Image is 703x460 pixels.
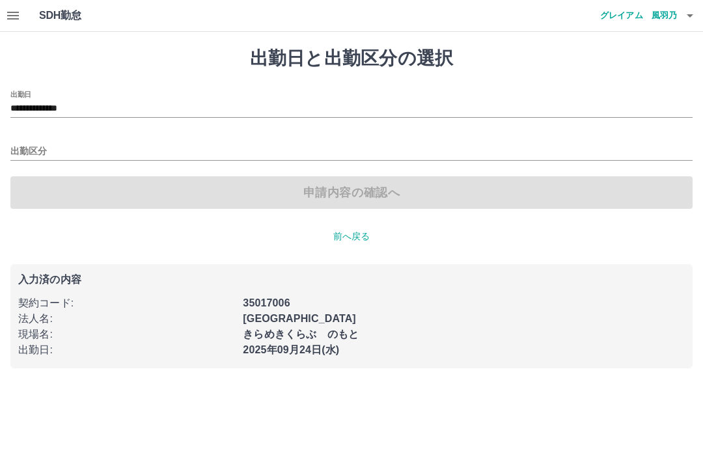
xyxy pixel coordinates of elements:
h1: 出勤日と出勤区分の選択 [10,47,693,70]
p: 前へ戻る [10,230,693,243]
b: きらめきくらぶ のもと [243,329,359,340]
p: 契約コード : [18,295,235,311]
p: 法人名 : [18,311,235,327]
b: 35017006 [243,297,290,308]
p: 入力済の内容 [18,275,685,285]
b: 2025年09月24日(水) [243,344,339,355]
b: [GEOGRAPHIC_DATA] [243,313,356,324]
p: 出勤日 : [18,342,235,358]
label: 出勤日 [10,89,31,99]
p: 現場名 : [18,327,235,342]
